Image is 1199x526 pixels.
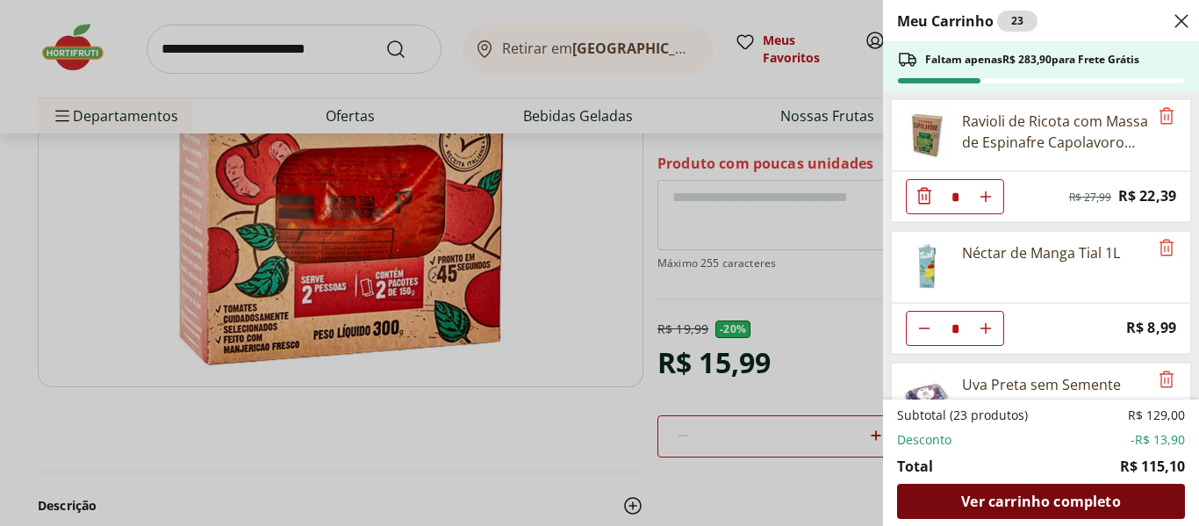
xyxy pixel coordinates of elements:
[962,374,1148,416] div: Uva Preta sem Semente Natural da Terra 500g
[1118,184,1176,208] span: R$ 22,39
[897,484,1185,519] a: Ver carrinho completo
[897,407,1028,424] span: Subtotal (23 produtos)
[902,374,951,423] img: Uva Preta sem Semente Natural da Terra 500g
[897,11,1037,32] h2: Meu Carrinho
[1156,370,1177,391] button: Remove
[1156,238,1177,259] button: Remove
[942,180,968,213] input: Quantidade Atual
[1069,191,1111,205] span: R$ 27,99
[1120,456,1185,477] span: R$ 115,10
[1156,106,1177,127] button: Remove
[897,431,951,449] span: Desconto
[968,179,1003,214] button: Aumentar Quantidade
[968,311,1003,346] button: Aumentar Quantidade
[1126,316,1176,340] span: R$ 8,99
[962,111,1148,153] div: Ravioli de Ricota com Massa de Espinafre Capolavoro 400g
[925,53,1139,67] span: Faltam apenas R$ 283,90 para Frete Grátis
[902,111,951,160] img: Ravioli de Ricota com Massa de Espinafre Capolavoro 400g
[902,242,951,292] img: Principal
[997,11,1037,32] div: 23
[1131,431,1185,449] span: -R$ 13,90
[962,242,1120,263] div: Néctar de Manga Tial 1L
[1128,407,1185,424] span: R$ 129,00
[961,494,1120,508] span: Ver carrinho completo
[942,312,968,345] input: Quantidade Atual
[907,179,942,214] button: Diminuir Quantidade
[907,311,942,346] button: Diminuir Quantidade
[897,456,933,477] span: Total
